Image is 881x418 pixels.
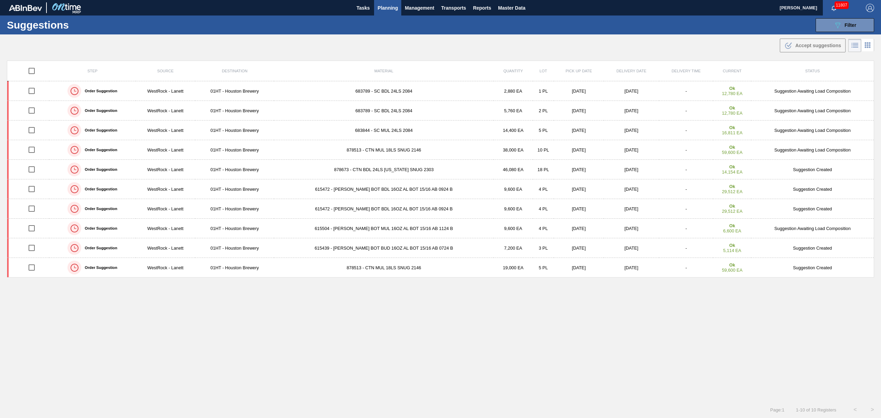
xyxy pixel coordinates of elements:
td: 2,880 EA [493,81,532,101]
td: Suggestion Awaiting Load Composition [751,219,874,238]
span: Current [723,69,742,73]
label: Order Suggestion [81,108,117,113]
span: 1 - 10 of 10 Registers [795,407,836,412]
strong: Ok [729,145,735,150]
strong: Ok [729,262,735,268]
td: 01HT - Houston Brewery [195,179,274,199]
td: 4 PL [533,199,554,219]
td: WestRock - Lanett [136,238,195,258]
td: Suggestion Created [751,238,874,258]
td: WestRock - Lanett [136,101,195,121]
td: - [659,121,713,140]
a: Order SuggestionWestRock - Lanett01HT - Houston Brewery615472 - [PERSON_NAME] BOT BDL 16OZ AL BOT... [7,179,874,199]
span: Transports [441,4,466,12]
td: 2 PL [533,101,554,121]
div: Card Vision [861,39,874,52]
span: Tasks [355,4,371,12]
button: Accept suggestions [780,39,846,52]
span: Page : 1 [770,407,784,412]
td: WestRock - Lanett [136,160,195,179]
span: Material [374,69,393,73]
td: 683789 - SC BDL 24LS 2084 [274,101,493,121]
td: Suggestion Awaiting Load Composition [751,121,874,140]
td: Suggestion Created [751,179,874,199]
span: 6,600 EA [723,228,741,233]
span: 59,600 EA [722,268,743,273]
span: 29,512 EA [722,209,743,214]
td: 18 PL [533,160,554,179]
td: WestRock - Lanett [136,121,195,140]
td: 46,080 EA [493,160,532,179]
label: Order Suggestion [81,226,117,230]
td: - [659,101,713,121]
td: [DATE] [554,121,604,140]
td: [DATE] [604,160,659,179]
td: 01HT - Houston Brewery [195,238,274,258]
span: Delivery Date [616,69,646,73]
td: 19,000 EA [493,258,532,278]
span: Reports [473,4,491,12]
td: 683844 - SC MUL 24LS 2084 [274,121,493,140]
div: List Vision [848,39,861,52]
strong: Ok [729,203,735,209]
span: 14,154 EA [722,169,743,175]
td: [DATE] [604,258,659,278]
span: Accept suggestions [795,43,841,48]
td: - [659,160,713,179]
td: [DATE] [554,81,604,101]
td: Suggestion Awaiting Load Composition [751,140,874,160]
td: 01HT - Houston Brewery [195,121,274,140]
td: [DATE] [554,258,604,278]
td: 9,600 EA [493,179,532,199]
td: WestRock - Lanett [136,199,195,219]
span: Destination [222,69,247,73]
td: 01HT - Houston Brewery [195,219,274,238]
label: Order Suggestion [81,167,117,171]
a: Order SuggestionWestRock - Lanett01HT - Houston Brewery878673 - CTN BDL 24LS [US_STATE] SNUG 2303... [7,160,874,179]
label: Order Suggestion [81,187,117,191]
button: Filter [816,18,874,32]
td: 878513 - CTN MUL 18LS SNUG 2146 [274,140,493,160]
td: [DATE] [604,81,659,101]
label: Order Suggestion [81,89,117,93]
span: Lot [540,69,547,73]
td: [DATE] [554,199,604,219]
a: Order SuggestionWestRock - Lanett01HT - Houston Brewery615439 - [PERSON_NAME] BOT BUD 16OZ AL BOT... [7,238,874,258]
td: 01HT - Houston Brewery [195,140,274,160]
td: Suggestion Awaiting Load Composition [751,101,874,121]
td: 878673 - CTN BDL 24LS [US_STATE] SNUG 2303 [274,160,493,179]
span: Quantity [503,69,523,73]
td: [DATE] [554,160,604,179]
td: [DATE] [604,140,659,160]
td: 1 PL [533,81,554,101]
td: [DATE] [604,199,659,219]
span: Step [87,69,97,73]
td: 9,600 EA [493,199,532,219]
strong: Ok [729,184,735,189]
td: [DATE] [604,238,659,258]
td: WestRock - Lanett [136,179,195,199]
td: 7,200 EA [493,238,532,258]
img: TNhmsLtSVTkK8tSr43FrP2fwEKptu5GPRR3wAAAABJRU5ErkJggg== [9,5,42,11]
td: 615472 - [PERSON_NAME] BOT BDL 16OZ AL BOT 15/16 AB 0924 B [274,179,493,199]
td: 3 PL [533,238,554,258]
td: 14,400 EA [493,121,532,140]
td: [DATE] [554,101,604,121]
h1: Suggestions [7,21,129,29]
td: - [659,140,713,160]
a: Order SuggestionWestRock - Lanett01HT - Houston Brewery683844 - SC MUL 24LS 208414,400 EA5 PL[DAT... [7,121,874,140]
label: Order Suggestion [81,207,117,211]
span: 59,600 EA [722,150,743,155]
td: WestRock - Lanett [136,258,195,278]
td: 615472 - [PERSON_NAME] BOT BDL 16OZ AL BOT 15/16 AB 0924 B [274,199,493,219]
td: Suggestion Awaiting Load Composition [751,81,874,101]
button: Notifications [823,3,845,13]
td: 01HT - Houston Brewery [195,81,274,101]
td: 01HT - Houston Brewery [195,101,274,121]
td: 4 PL [533,179,554,199]
td: 01HT - Houston Brewery [195,258,274,278]
td: 38,000 EA [493,140,532,160]
a: Order SuggestionWestRock - Lanett01HT - Houston Brewery878513 - CTN MUL 18LS SNUG 214619,000 EA5 ... [7,258,874,278]
strong: Ok [729,125,735,130]
a: Order SuggestionWestRock - Lanett01HT - Houston Brewery615472 - [PERSON_NAME] BOT BDL 16OZ AL BOT... [7,199,874,219]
